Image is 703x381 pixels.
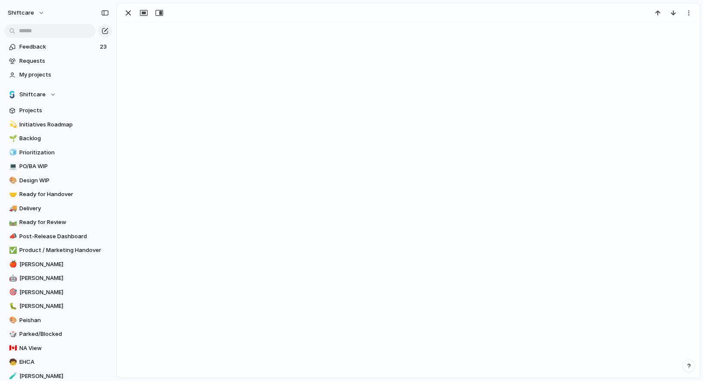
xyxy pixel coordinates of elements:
span: Parked/Blocked [19,330,109,338]
div: 🎨 [9,315,15,325]
div: 🤖 [9,273,15,283]
a: 🐛[PERSON_NAME] [4,300,112,313]
span: EHCA [19,358,109,366]
button: 🧪 [8,372,16,381]
div: 🌱 [9,134,15,144]
a: 🧒EHCA [4,356,112,369]
button: 🎯 [8,288,16,297]
span: My projects [19,71,109,79]
button: 🤖 [8,274,16,283]
a: 🌱Backlog [4,132,112,145]
span: NA View [19,344,109,353]
div: 📣 [9,231,15,241]
span: PO/BA WIP [19,162,109,171]
a: 🎨Design WIP [4,174,112,187]
button: 🇨🇦 [8,344,16,353]
button: ✅ [8,246,16,255]
span: Requests [19,57,109,65]
button: 🐛 [8,302,16,310]
span: Peishan [19,316,109,325]
button: 📣 [8,232,16,241]
span: Ready for Review [19,218,109,227]
button: shiftcare [4,6,49,20]
div: ✅ [9,246,15,255]
a: 🧊Prioritization [4,146,112,159]
a: Requests [4,55,112,68]
div: 💫 [9,120,15,129]
span: Backlog [19,134,109,143]
div: 🤝 [9,190,15,200]
span: Ready for Handover [19,190,109,199]
button: 🎨 [8,316,16,325]
span: Post-Release Dashboard [19,232,109,241]
div: 💻 [9,162,15,172]
span: [PERSON_NAME] [19,274,109,283]
a: 🤖[PERSON_NAME] [4,272,112,285]
button: 🎲 [8,330,16,338]
span: [PERSON_NAME] [19,260,109,269]
button: 🛤️ [8,218,16,227]
a: ✅Product / Marketing Handover [4,244,112,257]
button: 🎨 [8,176,16,185]
a: Feedback23 [4,40,112,53]
span: Shiftcare [19,90,46,99]
button: 🤝 [8,190,16,199]
div: 🎯 [9,287,15,297]
div: 🛤️ [9,218,15,227]
a: 🇨🇦NA View [4,342,112,355]
button: 🍎 [8,260,16,269]
span: [PERSON_NAME] [19,288,109,297]
a: 📣Post-Release Dashboard [4,230,112,243]
a: 🍎[PERSON_NAME] [4,258,112,271]
a: 💻PO/BA WIP [4,160,112,173]
button: 🧊 [8,148,16,157]
div: 🎲 [9,329,15,339]
button: 💫 [8,120,16,129]
span: Feedback [19,43,97,51]
div: 🧪 [9,371,15,381]
div: 🇨🇦 [9,343,15,353]
button: 🚚 [8,204,16,213]
span: Product / Marketing Handover [19,246,109,255]
span: Design WIP [19,176,109,185]
a: 🎨Peishan [4,314,112,327]
a: 🛤️Ready for Review [4,216,112,229]
button: 💻 [8,162,16,171]
div: 🧊 [9,147,15,157]
a: 🤝Ready for Handover [4,188,112,201]
a: 🚚Delivery [4,202,112,215]
span: 23 [100,43,108,51]
span: [PERSON_NAME] [19,372,109,381]
span: Delivery [19,204,109,213]
span: shiftcare [8,9,34,17]
button: 🧒 [8,358,16,366]
a: 🎲Parked/Blocked [4,328,112,341]
div: 🐛 [9,301,15,311]
div: 🧒 [9,357,15,367]
button: Shiftcare [4,88,112,101]
span: Projects [19,106,109,115]
div: 🚚 [9,203,15,213]
a: 🎯[PERSON_NAME] [4,286,112,299]
a: 💫Initiatives Roadmap [4,118,112,131]
div: 🎨 [9,175,15,185]
a: Projects [4,104,112,117]
span: [PERSON_NAME] [19,302,109,310]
